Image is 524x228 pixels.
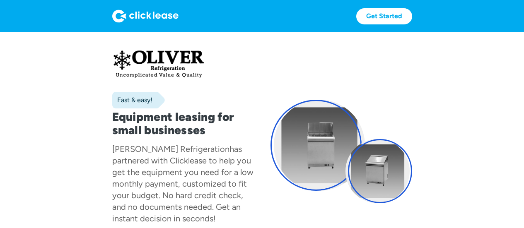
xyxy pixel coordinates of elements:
[112,144,229,154] div: [PERSON_NAME] Refrigeration
[112,96,152,104] div: Fast & easy!
[356,8,412,24] a: Get Started
[112,110,254,137] h1: Equipment leasing for small businesses
[112,10,179,23] img: Logo
[112,144,254,223] div: has partnered with Clicklease to help you get the equipment you need for a low monthly payment, c...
